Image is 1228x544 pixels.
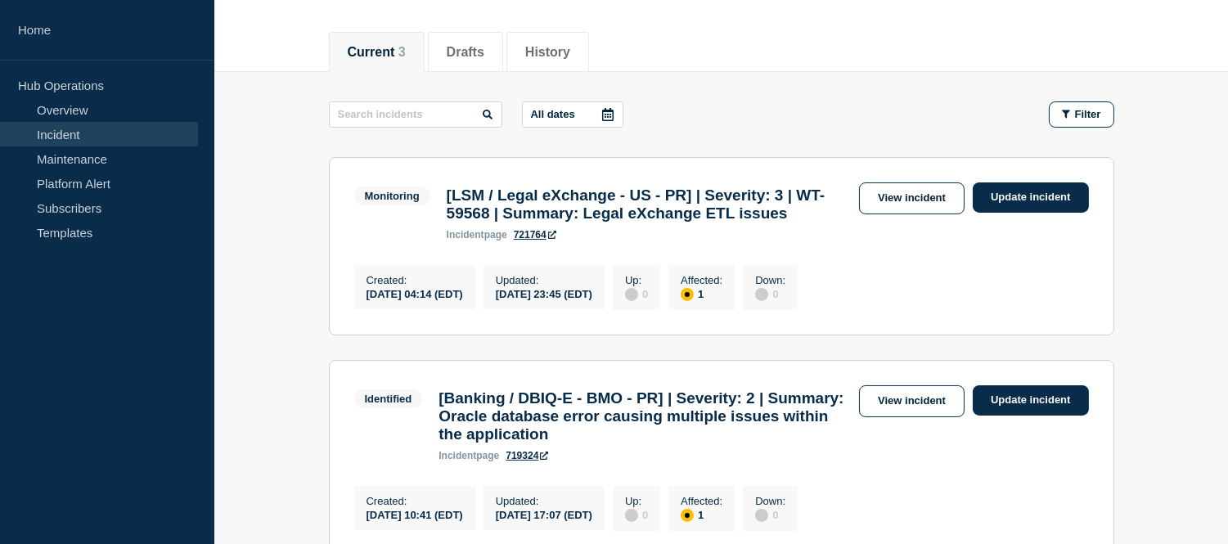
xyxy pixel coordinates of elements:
[367,507,463,521] div: [DATE] 10:41 (EDT)
[447,45,484,60] button: Drafts
[755,509,768,522] div: disabled
[514,229,556,241] a: 721764
[329,101,502,128] input: Search incidents
[447,187,851,223] h3: [LSM / Legal eXchange - US - PR] | Severity: 3 | WT-59568 | Summary: Legal eXchange ETL issues
[681,507,722,522] div: 1
[439,450,499,461] p: page
[367,286,463,300] div: [DATE] 04:14 (EDT)
[531,108,575,120] p: All dates
[496,495,592,507] p: Updated :
[525,45,570,60] button: History
[755,286,785,301] div: 0
[755,507,785,522] div: 0
[755,495,785,507] p: Down :
[625,288,638,301] div: disabled
[1049,101,1114,128] button: Filter
[859,182,965,214] a: View incident
[354,187,430,205] span: Monitoring
[625,274,648,286] p: Up :
[354,389,423,408] span: Identified
[367,274,463,286] p: Created :
[496,274,592,286] p: Updated :
[681,274,722,286] p: Affected :
[1075,108,1101,120] span: Filter
[522,101,623,128] button: All dates
[506,450,548,461] a: 719324
[755,288,768,301] div: disabled
[496,507,592,521] div: [DATE] 17:07 (EDT)
[681,286,722,301] div: 1
[681,495,722,507] p: Affected :
[625,495,648,507] p: Up :
[859,385,965,417] a: View incident
[496,286,592,300] div: [DATE] 23:45 (EDT)
[625,286,648,301] div: 0
[398,45,406,59] span: 3
[447,229,484,241] span: incident
[439,450,476,461] span: incident
[447,229,507,241] p: page
[755,274,785,286] p: Down :
[973,385,1089,416] a: Update incident
[625,509,638,522] div: disabled
[367,495,463,507] p: Created :
[973,182,1089,213] a: Update incident
[681,509,694,522] div: affected
[625,507,648,522] div: 0
[439,389,851,443] h3: [Banking / DBIQ-E - BMO - PR] | Severity: 2 | Summary: Oracle database error causing multiple iss...
[681,288,694,301] div: affected
[348,45,406,60] button: Current 3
